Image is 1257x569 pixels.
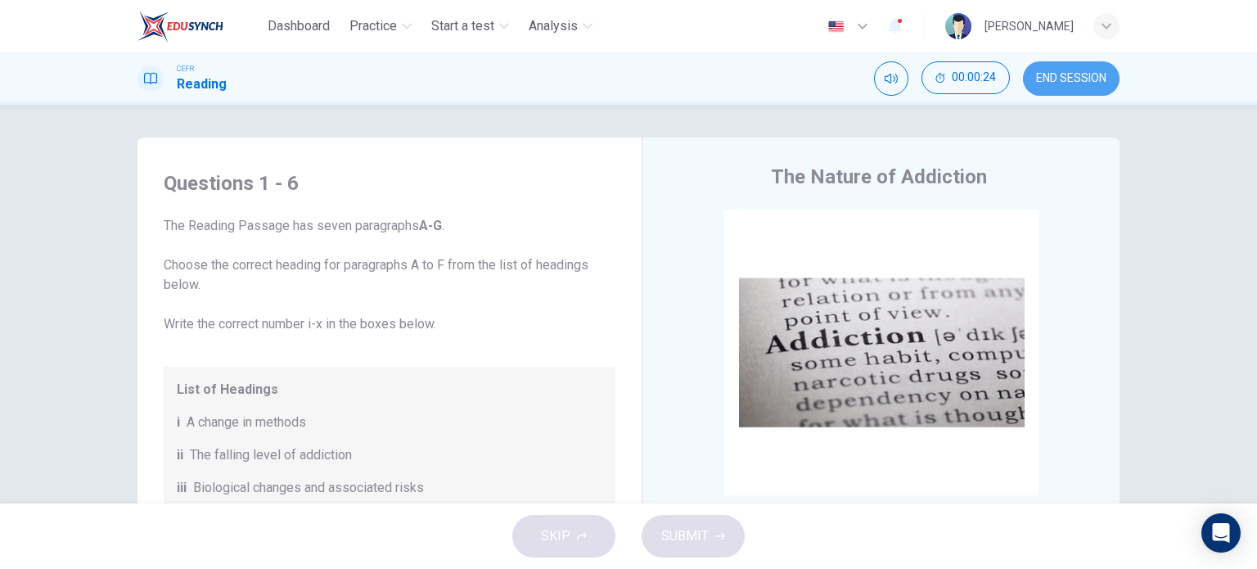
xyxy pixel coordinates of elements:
[268,16,330,36] span: Dashboard
[419,218,442,233] b: A-G
[177,478,187,498] span: iii
[193,478,424,498] span: Biological changes and associated risks
[921,61,1010,94] button: 00:00:24
[343,11,418,41] button: Practice
[177,75,227,94] h1: Reading
[137,10,223,43] img: EduSynch logo
[984,16,1074,36] div: [PERSON_NAME]
[425,11,516,41] button: Start a test
[187,413,306,432] span: A change in methods
[945,13,971,39] img: Profile picture
[826,20,846,33] img: en
[177,63,194,75] span: CEFR
[522,11,599,41] button: Analysis
[1023,61,1120,96] button: END SESSION
[177,413,180,432] span: i
[529,16,578,36] span: Analysis
[874,61,908,96] div: Mute
[349,16,397,36] span: Practice
[771,164,987,190] h4: The Nature of Addiction
[164,216,615,334] span: The Reading Passage has seven paragraphs . Choose the correct heading for paragraphs A to F from ...
[952,71,996,84] span: 00:00:24
[261,11,336,41] button: Dashboard
[137,10,261,43] a: EduSynch logo
[177,445,183,465] span: ii
[190,445,352,465] span: The falling level of addiction
[164,170,615,196] h4: Questions 1 - 6
[431,16,494,36] span: Start a test
[1201,513,1241,553] div: Open Intercom Messenger
[1036,72,1106,85] span: END SESSION
[177,380,602,400] span: List of Headings
[921,61,1010,96] div: Hide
